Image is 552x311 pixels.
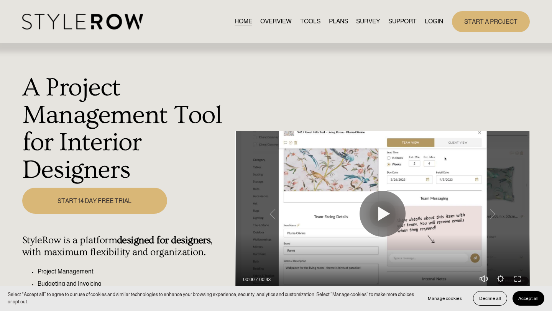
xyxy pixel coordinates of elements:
[452,11,530,32] a: START A PROJECT
[513,291,544,306] button: Accept all
[22,234,232,258] h4: StyleRow is a platform , with maximum flexibility and organization.
[388,16,417,27] a: folder dropdown
[256,276,273,283] div: Duration
[22,14,143,29] img: StyleRow
[117,234,210,246] strong: designed for designers
[22,74,232,184] h1: A Project Management Tool for Interior Designers
[243,285,522,290] input: Seek
[425,16,443,27] a: LOGIN
[388,17,417,26] span: SUPPORT
[360,191,406,237] button: Play
[235,16,252,27] a: HOME
[38,279,232,288] p: Budgeting and Invoicing
[8,291,414,306] p: Select “Accept all” to agree to our use of cookies and similar technologies to enhance your brows...
[479,296,501,301] span: Decline all
[38,267,232,276] p: Project Management
[243,276,256,283] div: Current time
[260,16,292,27] a: OVERVIEW
[300,16,320,27] a: TOOLS
[22,188,168,214] a: START 14 DAY FREE TRIAL
[518,296,539,301] span: Accept all
[422,291,468,306] button: Manage cookies
[473,291,507,306] button: Decline all
[428,296,462,301] span: Manage cookies
[329,16,348,27] a: PLANS
[356,16,380,27] a: SURVEY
